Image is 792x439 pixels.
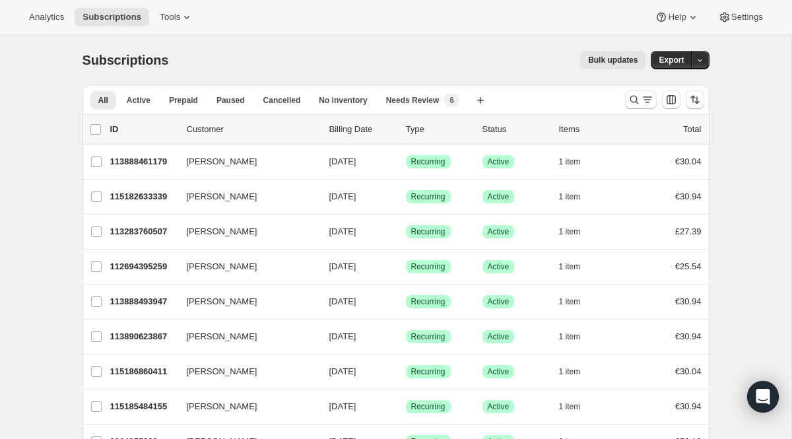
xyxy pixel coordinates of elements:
button: [PERSON_NAME] [179,186,311,207]
button: [PERSON_NAME] [179,256,311,277]
button: [PERSON_NAME] [179,291,311,312]
span: Needs Review [386,95,440,106]
button: 1 item [559,222,595,241]
p: 112694395259 [110,260,176,273]
div: 115186860411[PERSON_NAME][DATE]SuccessRecurringSuccessActive1 item€30.04 [110,362,702,381]
button: 1 item [559,152,595,171]
p: 113888461179 [110,155,176,168]
span: [DATE] [329,296,356,306]
span: Recurring [411,191,445,202]
span: Help [668,12,686,22]
button: Help [647,8,707,26]
span: [PERSON_NAME] [187,155,257,168]
span: 6 [449,95,454,106]
span: Tools [160,12,180,22]
button: Settings [710,8,771,26]
span: [PERSON_NAME] [187,330,257,343]
span: 1 item [559,331,581,342]
div: Type [406,123,472,136]
span: [DATE] [329,191,356,201]
span: €30.04 [675,156,702,166]
p: 115185484155 [110,400,176,413]
div: 112694395259[PERSON_NAME][DATE]SuccessRecurringSuccessActive1 item€25.54 [110,257,702,276]
span: Export [659,55,684,65]
span: €30.94 [675,331,702,341]
span: [DATE] [329,226,356,236]
span: Analytics [29,12,64,22]
button: Export [651,51,692,69]
span: [DATE] [329,401,356,411]
span: [PERSON_NAME] [187,260,257,273]
button: Analytics [21,8,72,26]
span: Active [488,296,510,307]
span: Paused [216,95,245,106]
button: [PERSON_NAME] [179,396,311,417]
span: Recurring [411,331,445,342]
span: [PERSON_NAME] [187,295,257,308]
button: Create new view [470,91,491,110]
span: Active [488,156,510,167]
div: Open Intercom Messenger [747,381,779,413]
span: [DATE] [329,261,356,271]
p: Billing Date [329,123,395,136]
div: IDCustomerBilling DateTypeStatusItemsTotal [110,123,702,136]
p: Total [683,123,701,136]
span: €30.94 [675,191,702,201]
p: Status [482,123,548,136]
span: Bulk updates [588,55,638,65]
span: €30.94 [675,401,702,411]
span: Subscriptions [82,53,169,67]
span: 1 item [559,401,581,412]
span: 1 item [559,226,581,237]
span: Recurring [411,401,445,412]
span: 1 item [559,366,581,377]
button: [PERSON_NAME] [179,221,311,242]
div: 113283760507[PERSON_NAME][DATE]SuccessRecurringSuccessActive1 item£27.39 [110,222,702,241]
span: Settings [731,12,763,22]
div: Items [559,123,625,136]
span: Recurring [411,261,445,272]
span: [DATE] [329,331,356,341]
button: Search and filter results [625,90,657,109]
span: Active [488,366,510,377]
span: Cancelled [263,95,301,106]
button: 1 item [559,362,595,381]
div: 115182633339[PERSON_NAME][DATE]SuccessRecurringSuccessActive1 item€30.94 [110,187,702,206]
span: €30.94 [675,296,702,306]
button: [PERSON_NAME] [179,151,311,172]
span: Active [127,95,150,106]
span: No inventory [319,95,367,106]
span: €30.04 [675,366,702,376]
span: £27.39 [675,226,702,236]
div: 115185484155[PERSON_NAME][DATE]SuccessRecurringSuccessActive1 item€30.94 [110,397,702,416]
button: 1 item [559,327,595,346]
p: 115186860411 [110,365,176,378]
p: ID [110,123,176,136]
span: €25.54 [675,261,702,271]
span: Recurring [411,296,445,307]
div: 113888493947[PERSON_NAME][DATE]SuccessRecurringSuccessActive1 item€30.94 [110,292,702,311]
button: [PERSON_NAME] [179,326,311,347]
span: Recurring [411,226,445,237]
span: Active [488,226,510,237]
p: 113283760507 [110,225,176,238]
button: Subscriptions [75,8,149,26]
span: Recurring [411,366,445,377]
button: 1 item [559,397,595,416]
span: Subscriptions [82,12,141,22]
button: 1 item [559,292,595,311]
span: 1 item [559,296,581,307]
span: Prepaid [169,95,198,106]
span: [PERSON_NAME] [187,225,257,238]
span: All [98,95,108,106]
span: Active [488,191,510,202]
p: 115182633339 [110,190,176,203]
span: 1 item [559,191,581,202]
span: 1 item [559,261,581,272]
p: 113888493947 [110,295,176,308]
span: [DATE] [329,156,356,166]
span: Active [488,261,510,272]
p: Customer [187,123,319,136]
div: 113888461179[PERSON_NAME][DATE]SuccessRecurringSuccessActive1 item€30.04 [110,152,702,171]
span: [PERSON_NAME] [187,365,257,378]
